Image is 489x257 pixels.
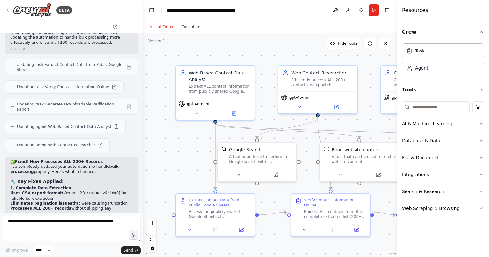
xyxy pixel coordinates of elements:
[17,143,95,148] span: Updating agent Web Contact Researcher
[394,77,456,88] div: Compare original contact information with verified data and generate downloadable CSV reports wit...
[326,38,361,49] button: Hide Tools
[291,193,371,237] div: Verify Contact Information OnlineProcess ALL contacts from the complete extracted list (200+ cont...
[332,146,380,153] div: Read website content
[148,236,156,244] button: fit view
[17,124,111,129] span: Updating agent Web-Based Contact Data Analyst
[338,41,357,46] span: Hide Tools
[129,230,138,240] button: Click to speak your automation idea
[148,227,156,236] button: zoom out
[10,47,133,51] div: 01:06 PM
[289,95,312,100] span: gpt-4o-mini
[3,246,30,254] button: Improve
[128,23,138,31] button: Start a new chat
[10,25,133,45] p: I see the issue! The problem is likely with how the automation is extracting and processing the d...
[291,70,353,76] div: Web Contact Researcher
[121,246,141,254] button: Send
[254,117,321,138] g: Edge from 5b985d32-ef9f-4ae4-9231-4e09bec61f3a to a3143ff1-6d0b-4475-84cd-e807603351a4
[415,65,428,71] div: Agent
[217,142,297,182] div: SerpApiGoogleSearchToolGoogle SearchA tool to perform to perform a Google search with a search_qu...
[17,62,124,72] span: Updating task Extract Contact Data from Public Google Sheets
[148,219,156,227] button: zoom in
[17,102,124,112] span: Updating task Generate Downloadable Verification Report
[304,198,366,208] div: Verify Contact Information Online
[10,201,133,206] li: that were causing truncation
[148,219,156,252] div: React Flow controls
[402,115,484,132] button: AI & Machine Learning
[56,6,72,14] div: BETA
[402,149,484,166] button: File & Document
[402,23,484,41] button: Crew
[379,252,396,256] a: React Flow attribution
[212,123,465,138] g: Edge from d66d0a56-bf80-4d0c-ac9d-1fafdf539105 to 5b86dcd5-df05-46bb-8583-e6309f545290
[167,7,239,13] nav: breadcrumb
[10,206,133,211] li: without skipping any
[383,6,392,15] button: Hide right sidebar
[187,101,209,106] span: gpt-4o-mini
[319,142,399,182] div: ScrapeWebsiteToolRead website contentA tool that can be used to read a website content.
[229,154,293,164] div: A tool to perform to perform a Google search with a search_query.
[394,70,456,76] div: CSV Report Generator
[258,171,294,179] button: Open in side panel
[415,48,425,54] div: Task
[148,38,165,43] div: Version 1
[324,146,329,152] img: ScrapeWebsiteTool
[229,146,262,153] div: Google Search
[10,164,119,174] strong: bulk processing
[304,209,366,219] div: Process ALL contacts from the complete extracted list (200+ contacts) using efficient batch verif...
[402,41,484,81] div: Crew
[10,206,71,211] strong: Processes ALL 200+ records
[259,209,287,218] g: Edge from 4faee4a9-d384-4441-9f10-5ee149ba460d to 66cf8953-06f0-49d3-af92-8b0562bc69a7
[332,154,395,164] div: A tool that can be used to read a website content.
[392,95,414,100] span: gpt-4o-mini
[380,65,460,114] div: CSV Report GeneratorCompare original contact information with verified data and generate download...
[189,84,251,94] div: Extract ALL contact information from publicly shared Google Sheets (200+ records expected) using ...
[402,200,484,217] button: Web Scraping & Browsing
[10,179,64,184] strong: 🔧 Key Fixes Applied:
[402,6,428,14] h4: Resources
[10,191,62,195] strong: Uses CSV export format
[147,6,156,15] button: Hide left sidebar
[10,160,133,165] h2: ✅
[345,226,367,234] button: Open in side panel
[221,146,227,152] img: SerpApiGoogleSearchTool
[360,171,396,179] button: Open in side panel
[12,248,28,253] span: Improve
[124,248,133,253] span: Send
[212,123,363,138] g: Edge from d66d0a56-bf80-4d0c-ac9d-1fafdf539105 to 06359ab1-ddd5-4564-be8c-8664b3cc78df
[230,226,252,234] button: Open in side panel
[315,117,334,189] g: Edge from 5b985d32-ef9f-4ae4-9231-4e09bec61f3a to 66cf8953-06f0-49d3-af92-8b0562bc69a7
[17,84,109,90] span: Updating task Verify Contact Information Online
[10,186,71,190] strong: 1. Complete Data Extraction
[402,166,484,183] button: Integrations
[374,209,396,218] g: Edge from 66cf8953-06f0-49d3-af92-8b0562bc69a7 to 5d47dbf0-699d-428a-95b7-2a529ee35331
[146,23,178,31] button: Visual Editor
[13,3,51,17] img: Logo
[175,193,255,237] div: Extract Contact Data from Public Google SheetsAccess the publicly shared Google Sheets at {google...
[175,65,255,121] div: Web-Based Contact Data AnalystExtract ALL contact information from publicly shared Google Sheets ...
[10,201,72,206] strong: Eliminates pagination issues
[15,160,103,164] strong: Fixed! Now Processes ALL 200+ Records
[63,191,119,196] code: /export?format=csv&gid=0
[212,123,219,189] g: Edge from d66d0a56-bf80-4d0c-ac9d-1fafdf539105 to 4faee4a9-d384-4441-9f10-5ee149ba460d
[291,77,353,88] div: Efficiently process ALL 200+ contacts using batch verification strategies, implementing smart rat...
[318,103,355,111] button: Open in side panel
[278,65,358,114] div: Web Contact ResearcherEfficiently process ALL 200+ contacts using batch verification strategies, ...
[202,226,229,234] button: No output available
[10,164,133,174] p: I've completely updated your automation to handle properly. Here's what I changed:
[402,183,484,200] button: Search & Research
[110,23,125,31] button: Switch to previous chat
[402,132,484,149] button: Database & Data
[189,209,251,219] div: Access the publicly shared Google Sheets at {google_sheet_url} using the CSV export format (/expo...
[189,198,251,208] div: Extract Contact Data from Public Google Sheets
[178,23,204,31] button: Execution
[10,191,133,201] li: ( ) for reliable bulk extraction
[402,99,484,222] div: Tools
[189,70,251,82] div: Web-Based Contact Data Analyst
[216,110,252,117] button: Open in side panel
[402,81,484,99] button: Tools
[317,226,344,234] button: No output available
[148,244,156,252] button: toggle interactivity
